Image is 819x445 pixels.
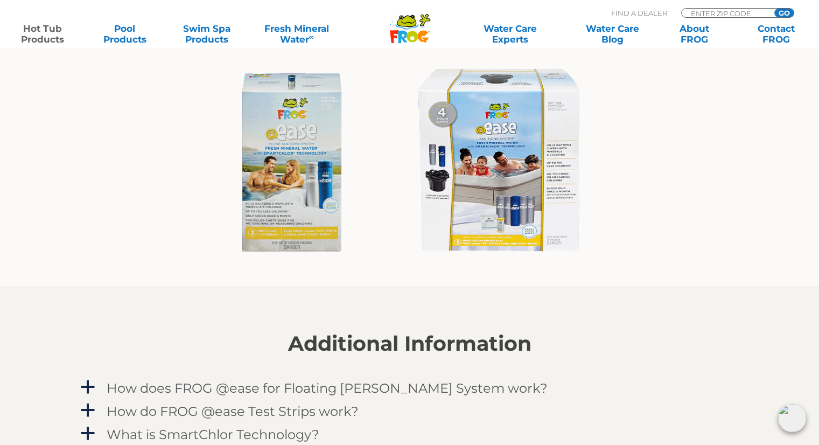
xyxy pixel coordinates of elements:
[80,426,96,442] span: a
[107,404,359,419] h4: How do FROG @ease Test Strips work?
[580,23,644,45] a: Water CareBlog
[309,33,313,41] sup: ∞
[79,401,741,421] a: a How do FROG @ease Test Strips work?
[80,402,96,419] span: a
[458,23,562,45] a: Water CareExperts
[690,9,762,18] input: Zip Code Form
[79,378,741,398] a: a How does FROG @ease for Floating [PERSON_NAME] System work?
[11,23,74,45] a: Hot TubProducts
[93,23,156,45] a: PoolProducts
[662,23,726,45] a: AboutFROG
[745,23,808,45] a: ContactFROG
[79,332,741,356] h2: Additional Information
[774,9,794,17] input: GO
[778,404,806,432] img: openIcon
[213,57,606,269] img: Inline Watkins_for Steph
[257,23,337,45] a: Fresh MineralWater∞
[80,379,96,395] span: a
[79,425,741,444] a: a What is SmartChlor Technology?
[107,381,548,395] h4: How does FROG @ease for Floating [PERSON_NAME] System work?
[611,8,667,18] p: Find A Dealer
[175,23,239,45] a: Swim SpaProducts
[107,427,319,442] h4: What is SmartChlor Technology?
